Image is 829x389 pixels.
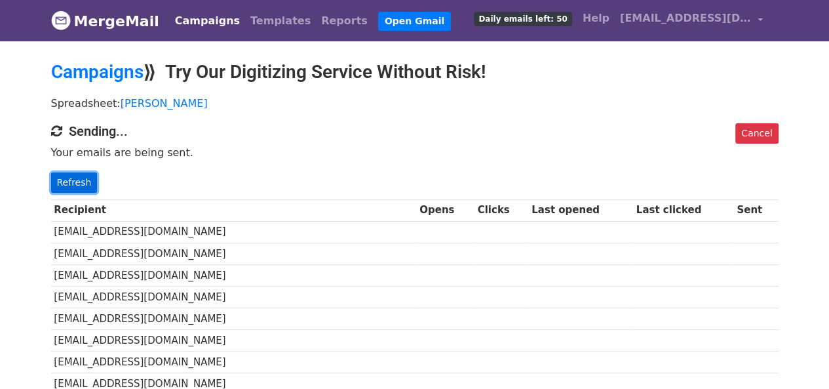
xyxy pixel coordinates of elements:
th: Opens [416,199,474,221]
span: [EMAIL_ADDRESS][DOMAIN_NAME] [620,10,751,26]
p: Your emails are being sent. [51,146,779,159]
th: Sent [733,199,778,221]
a: Help [577,5,615,31]
h4: Sending... [51,123,779,139]
th: Clicks [474,199,529,221]
a: [EMAIL_ADDRESS][DOMAIN_NAME] [615,5,768,36]
h2: ⟫ Try Our Digitizing Service Without Risk! [51,61,779,83]
td: [EMAIL_ADDRESS][DOMAIN_NAME] [51,286,417,308]
th: Last opened [528,199,633,221]
span: Daily emails left: 50 [474,12,571,26]
th: Last clicked [633,199,734,221]
a: [PERSON_NAME] [121,97,208,110]
a: Cancel [735,123,778,144]
a: Campaigns [51,61,144,83]
td: [EMAIL_ADDRESS][DOMAIN_NAME] [51,243,417,264]
a: Reports [316,8,373,34]
th: Recipient [51,199,417,221]
p: Spreadsheet: [51,96,779,110]
a: Campaigns [170,8,245,34]
td: [EMAIL_ADDRESS][DOMAIN_NAME] [51,330,417,352]
td: [EMAIL_ADDRESS][DOMAIN_NAME] [51,352,417,373]
td: [EMAIL_ADDRESS][DOMAIN_NAME] [51,221,417,243]
a: Refresh [51,173,98,193]
td: [EMAIL_ADDRESS][DOMAIN_NAME] [51,308,417,330]
a: MergeMail [51,7,159,35]
td: [EMAIL_ADDRESS][DOMAIN_NAME] [51,264,417,286]
a: Templates [245,8,316,34]
a: Open Gmail [378,12,451,31]
a: Daily emails left: 50 [469,5,577,31]
img: MergeMail logo [51,10,71,30]
iframe: Chat Widget [763,326,829,389]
